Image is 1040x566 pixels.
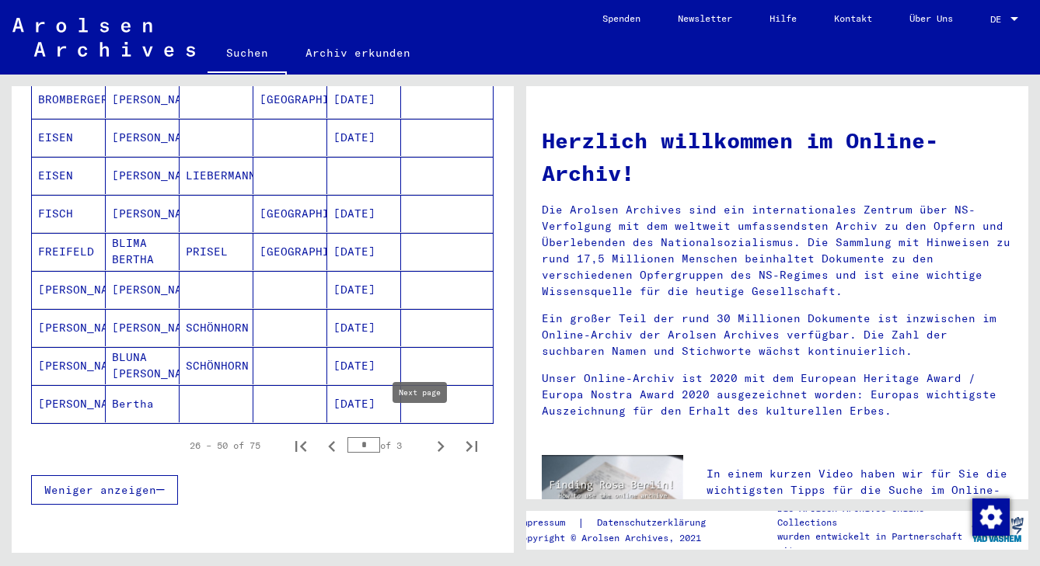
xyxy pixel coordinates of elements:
[31,475,178,505] button: Weniger anzeigen
[425,430,456,461] button: Next page
[542,124,1013,189] h1: Herzlich willkommen im Online-Archiv!
[208,34,287,75] a: Suchen
[32,271,106,308] mat-cell: [PERSON_NAME]
[327,195,401,232] mat-cell: [DATE]
[32,233,106,270] mat-cell: FREIFELD
[327,81,401,118] mat-cell: [DATE]
[327,271,401,308] mat-cell: [DATE]
[32,309,106,346] mat-cell: [PERSON_NAME]
[180,233,253,270] mat-cell: PRISEL
[106,195,180,232] mat-cell: [PERSON_NAME]
[327,119,401,156] mat-cell: [DATE]
[327,309,401,346] mat-cell: [DATE]
[347,438,425,453] div: of 3
[106,385,180,422] mat-cell: Bertha
[180,309,253,346] mat-cell: SCHÖNHORN
[516,515,724,531] div: |
[106,119,180,156] mat-cell: [PERSON_NAME]
[253,195,327,232] mat-cell: [GEOGRAPHIC_DATA]
[106,157,180,194] mat-cell: [PERSON_NAME]
[32,347,106,384] mat-cell: [PERSON_NAME]
[327,385,401,422] mat-cell: [DATE]
[990,14,1007,25] span: DE
[542,202,1013,300] p: Die Arolsen Archives sind ein internationales Zentrum über NS-Verfolgung mit dem weltweit umfasse...
[585,515,724,531] a: Datenschutzerklärung
[542,370,1013,419] p: Unser Online-Archiv ist 2020 mit dem European Heritage Award / Europa Nostra Award 2020 ausgezeic...
[316,430,347,461] button: Previous page
[32,157,106,194] mat-cell: EISEN
[327,233,401,270] mat-cell: [DATE]
[707,466,1013,515] p: In einem kurzen Video haben wir für Sie die wichtigsten Tipps für die Suche im Online-Archiv zusa...
[106,81,180,118] mat-cell: [PERSON_NAME]
[542,455,683,532] img: video.jpg
[456,430,487,461] button: Last page
[44,483,156,497] span: Weniger anzeigen
[968,510,1027,549] img: yv_logo.png
[106,309,180,346] mat-cell: [PERSON_NAME]
[777,530,966,557] p: wurden entwickelt in Partnerschaft mit
[32,81,106,118] mat-cell: BROMBERGER
[327,347,401,384] mat-cell: [DATE]
[180,157,253,194] mat-cell: LIEBERMANN
[253,233,327,270] mat-cell: [GEOGRAPHIC_DATA]
[180,347,253,384] mat-cell: SCHÖNHORN
[516,531,724,545] p: Copyright © Arolsen Archives, 2021
[972,498,1010,536] img: Zustimmung ändern
[287,34,429,71] a: Archiv erkunden
[32,195,106,232] mat-cell: FISCH
[106,233,180,270] mat-cell: BLIMA BERTHA
[106,347,180,384] mat-cell: BLUNA [PERSON_NAME]
[253,81,327,118] mat-cell: [GEOGRAPHIC_DATA]
[32,385,106,422] mat-cell: [PERSON_NAME]
[12,18,195,57] img: Arolsen_neg.svg
[285,430,316,461] button: First page
[190,439,260,453] div: 26 – 50 of 75
[516,515,578,531] a: Impressum
[106,271,180,308] mat-cell: [PERSON_NAME]
[32,119,106,156] mat-cell: EISEN
[542,311,1013,359] p: Ein großer Teil der rund 30 Millionen Dokumente ist inzwischen im Online-Archiv der Arolsen Archi...
[777,502,966,530] p: Die Arolsen Archives Online-Collections
[972,498,1009,535] div: Zustimmung ändern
